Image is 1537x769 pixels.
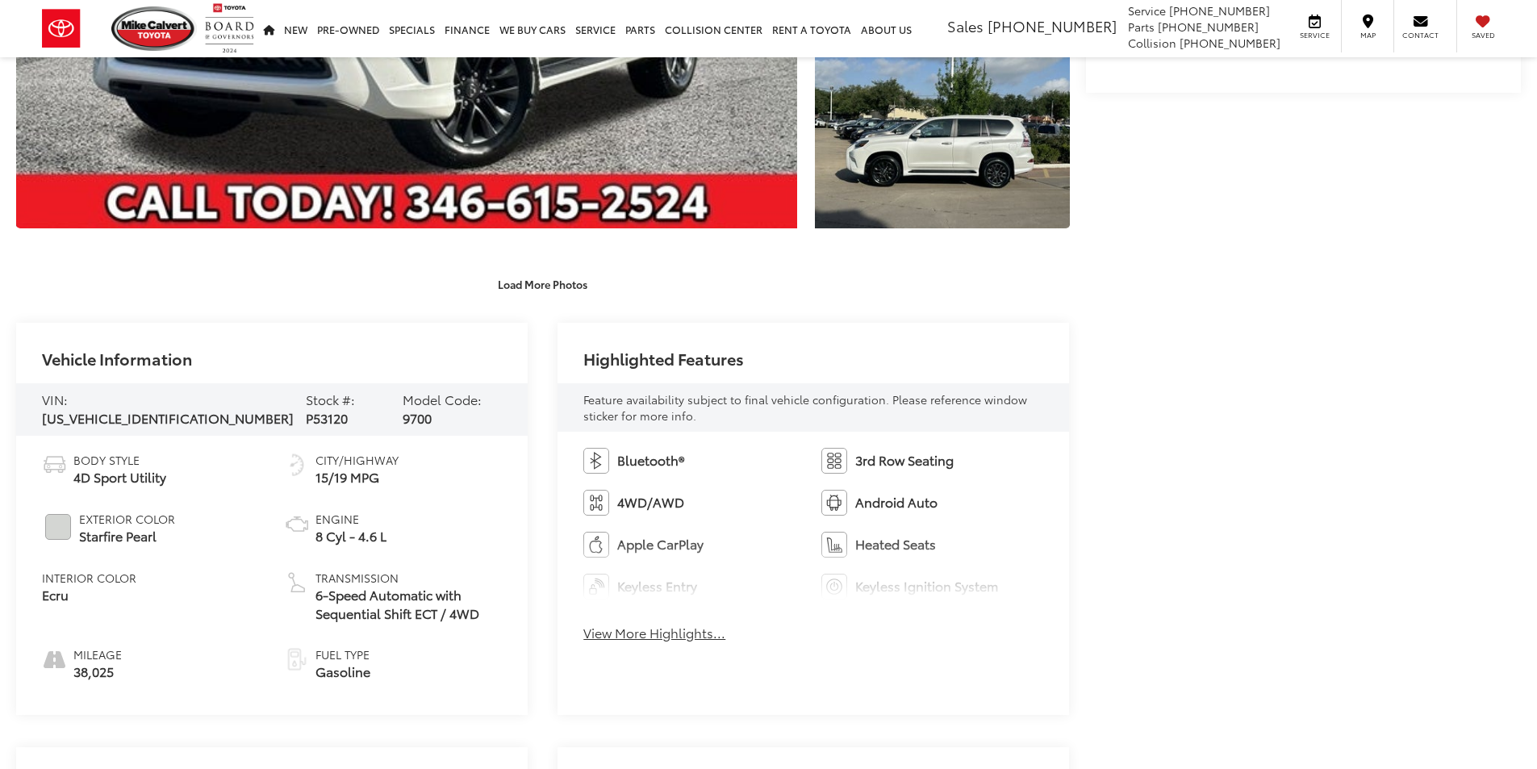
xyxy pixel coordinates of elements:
[1350,30,1385,40] span: Map
[73,646,122,662] span: Mileage
[1160,40,1275,59] a: [PHONE_NUMBER]
[315,452,399,468] span: City/Highway
[403,408,432,427] span: 9700
[42,408,294,427] span: [US_VEHICLE_IDENTIFICATION_NUMBER]
[1180,35,1280,51] span: [PHONE_NUMBER]
[1402,30,1439,40] span: Contact
[42,570,136,586] span: Interior Color
[284,452,310,478] img: Fuel Economy
[1465,30,1501,40] span: Saved
[815,38,1070,229] a: Expand Photo 3
[583,349,744,367] h2: Highlighted Features
[487,270,599,298] button: Load More Photos
[315,511,386,527] span: Engine
[1128,2,1166,19] span: Service
[812,36,1071,231] img: 2022 Lexus GX 460
[79,511,175,527] span: Exterior Color
[583,448,609,474] img: Bluetooth®
[111,6,197,51] img: Mike Calvert Toyota
[306,390,355,408] span: Stock #:
[988,15,1117,36] span: [PHONE_NUMBER]
[583,532,609,558] img: Apple CarPlay
[42,390,68,408] span: VIN:
[583,391,1027,424] span: Feature availability subject to final vehicle configuration. Please reference window sticker for ...
[855,451,954,470] span: 3rd Row Seating
[42,646,65,669] i: mileage icon
[73,662,122,681] span: 38,025
[1297,30,1333,40] span: Service
[79,527,175,545] span: Starfire Pearl
[583,624,725,642] button: View More Highlights...
[855,493,938,512] span: Android Auto
[315,527,386,545] span: 8 Cyl - 4.6 L
[821,532,847,558] img: Heated Seats
[583,490,609,516] img: 4WD/AWD
[821,490,847,516] img: Android Auto
[306,408,348,427] span: P53120
[315,646,370,662] span: Fuel Type
[315,662,370,681] span: Gasoline
[315,586,502,623] span: 6-Speed Automatic with Sequential Shift ECT / 4WD
[73,452,166,468] span: Body Style
[42,349,192,367] h2: Vehicle Information
[1128,35,1176,51] span: Collision
[315,468,399,487] span: 15/19 MPG
[1158,19,1259,35] span: [PHONE_NUMBER]
[1102,40,1275,59] strong: Collision:
[617,451,684,470] span: Bluetooth®
[1169,2,1270,19] span: [PHONE_NUMBER]
[42,586,136,604] span: Ecru
[821,448,847,474] img: 3rd Row Seating
[73,468,166,487] span: 4D Sport Utility
[403,390,482,408] span: Model Code:
[1128,19,1155,35] span: Parts
[617,493,684,512] span: 4WD/AWD
[45,514,71,540] span: #D4D6D3
[315,570,502,586] span: Transmission
[947,15,984,36] span: Sales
